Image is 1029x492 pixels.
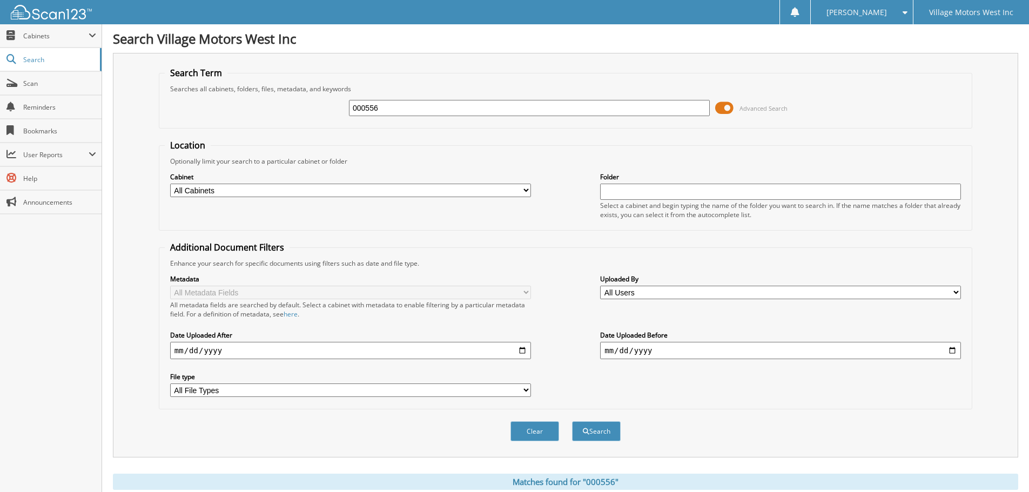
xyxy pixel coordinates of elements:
[113,474,1018,490] div: Matches found for "000556"
[165,84,966,93] div: Searches all cabinets, folders, files, metadata, and keywords
[165,241,290,253] legend: Additional Document Filters
[739,104,788,112] span: Advanced Search
[600,331,961,340] label: Date Uploaded Before
[23,103,96,112] span: Reminders
[23,198,96,207] span: Announcements
[170,331,531,340] label: Date Uploaded After
[929,9,1013,16] span: Village Motors West Inc
[170,300,531,319] div: All metadata fields are searched by default. Select a cabinet with metadata to enable filtering b...
[600,274,961,284] label: Uploaded By
[23,55,95,64] span: Search
[600,201,961,219] div: Select a cabinet and begin typing the name of the folder you want to search in. If the name match...
[165,67,227,79] legend: Search Term
[170,274,531,284] label: Metadata
[826,9,887,16] span: [PERSON_NAME]
[23,31,89,41] span: Cabinets
[572,421,621,441] button: Search
[165,259,966,268] div: Enhance your search for specific documents using filters such as date and file type.
[23,79,96,88] span: Scan
[23,126,96,136] span: Bookmarks
[23,150,89,159] span: User Reports
[165,139,211,151] legend: Location
[170,172,531,181] label: Cabinet
[170,342,531,359] input: start
[600,342,961,359] input: end
[284,309,298,319] a: here
[113,30,1018,48] h1: Search Village Motors West Inc
[23,174,96,183] span: Help
[11,5,92,19] img: scan123-logo-white.svg
[600,172,961,181] label: Folder
[170,372,531,381] label: File type
[165,157,966,166] div: Optionally limit your search to a particular cabinet or folder
[510,421,559,441] button: Clear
